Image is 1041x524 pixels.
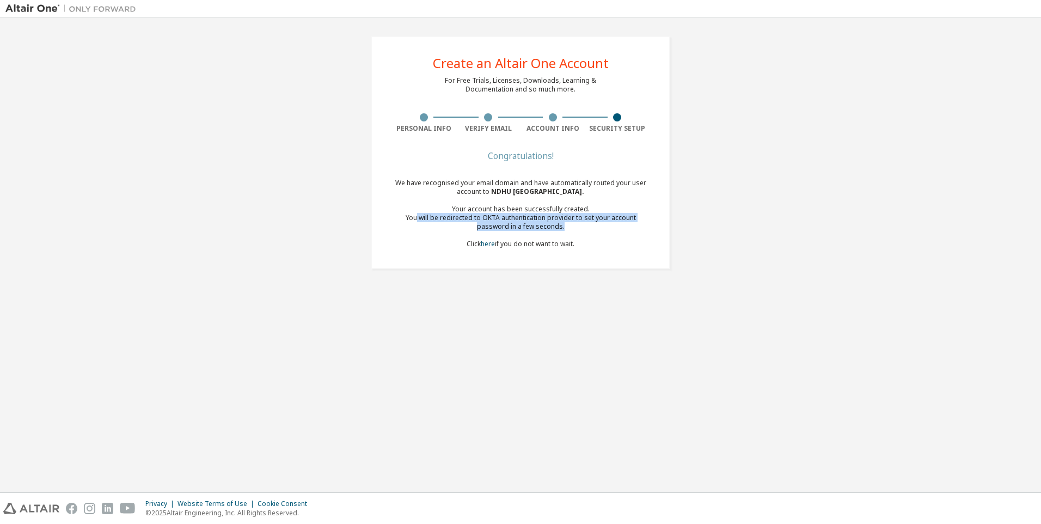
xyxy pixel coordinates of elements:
img: instagram.svg [84,503,95,514]
img: facebook.svg [66,503,77,514]
div: Website Terms of Use [177,499,258,508]
div: Verify Email [456,124,521,133]
div: Privacy [145,499,177,508]
div: Personal Info [391,124,456,133]
div: Your account has been successfully created. [391,205,650,214]
span: NDHU [GEOGRAPHIC_DATA] . [491,187,584,196]
img: linkedin.svg [102,503,113,514]
a: here [481,239,495,248]
div: We have recognised your email domain and have automatically routed your user account to Click if ... [391,179,650,248]
div: Account Info [520,124,585,133]
div: Congratulations! [391,153,650,159]
img: Altair One [5,3,142,14]
p: © 2025 Altair Engineering, Inc. All Rights Reserved. [145,508,314,517]
img: altair_logo.svg [3,503,59,514]
div: You will be redirected to OKTA authentication provider to set your account password in a few seco... [391,214,650,231]
div: Cookie Consent [258,499,314,508]
div: Create an Altair One Account [433,57,609,70]
div: Security Setup [585,124,650,133]
div: For Free Trials, Licenses, Downloads, Learning & Documentation and so much more. [445,76,596,94]
img: youtube.svg [120,503,136,514]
